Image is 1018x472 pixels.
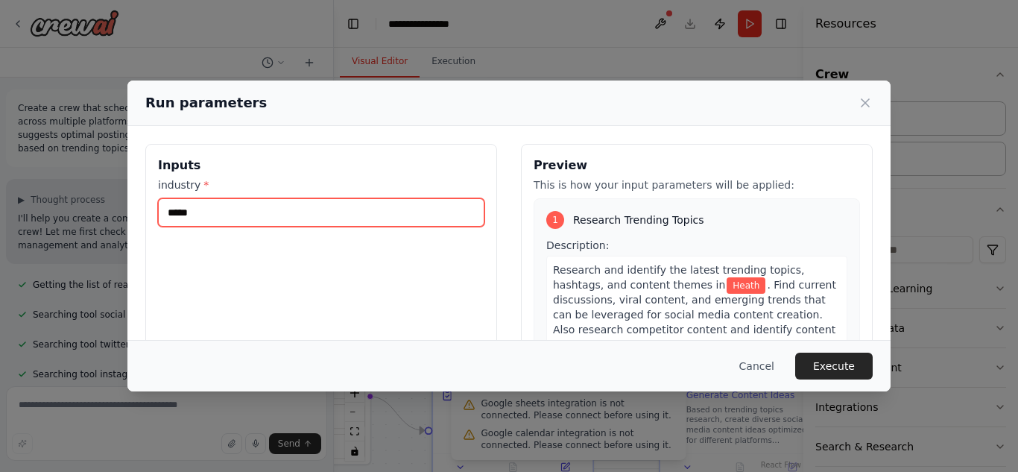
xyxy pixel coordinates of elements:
[145,92,267,113] h2: Run parameters
[727,353,786,380] button: Cancel
[553,264,804,291] span: Research and identify the latest trending topics, hashtags, and content themes in
[546,239,609,251] span: Description:
[158,177,484,192] label: industry
[546,211,564,229] div: 1
[795,353,873,380] button: Execute
[727,277,765,294] span: Variable: industry
[573,213,704,227] span: Research Trending Topics
[534,157,860,174] h3: Preview
[158,157,484,174] h3: Inputs
[534,177,860,192] p: This is how your input parameters will be applied:
[553,279,836,350] span: . Find current discussions, viral content, and emerging trends that can be leveraged for social m...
